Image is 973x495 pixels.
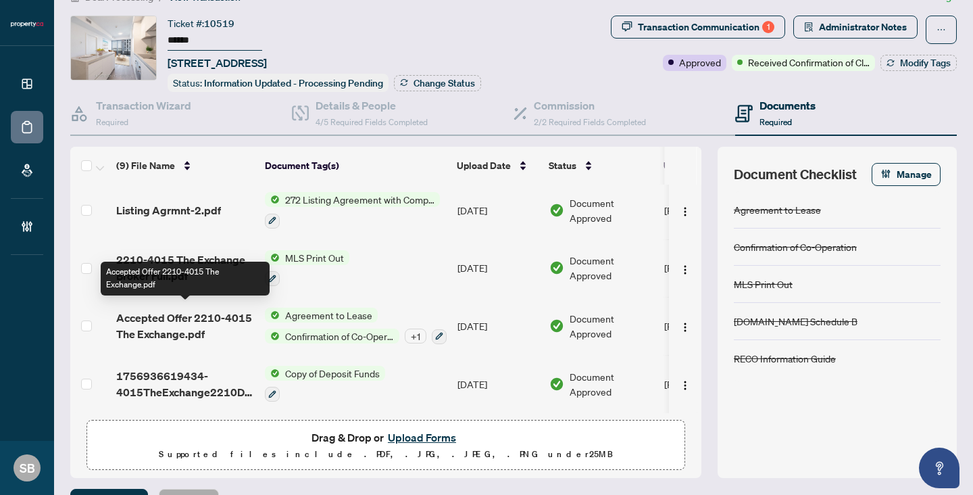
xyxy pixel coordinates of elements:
[674,315,696,337] button: Logo
[680,380,691,391] img: Logo
[265,308,280,323] img: Status Icon
[734,165,857,184] span: Document Checklist
[549,319,564,333] img: Document Status
[759,117,792,127] span: Required
[549,158,576,173] span: Status
[674,199,696,221] button: Logo
[414,78,475,88] span: Change Status
[11,20,43,28] img: logo
[570,253,653,283] span: Document Approved
[679,55,721,70] span: Approved
[265,366,280,381] img: Status Icon
[734,351,836,366] div: RECO Information Guide
[880,55,957,71] button: Modify Tags
[265,250,280,265] img: Status Icon
[570,195,653,225] span: Document Approved
[87,421,684,471] span: Drag & Drop orUpload FormsSupported files include .PDF, .JPG, .JPEG, .PNG under25MB
[280,366,385,381] span: Copy of Deposit Funds
[534,97,646,114] h4: Commission
[734,277,793,291] div: MLS Print Out
[452,239,544,298] td: [DATE]
[280,192,440,207] span: 272 Listing Agreement with Company Schedule A
[280,250,349,265] span: MLS Print Out
[759,97,816,114] h4: Documents
[659,355,760,413] td: [PERSON_NAME]
[95,446,676,463] p: Supported files include .PDF, .JPG, .JPEG, .PNG under 25 MB
[101,262,270,296] div: Accepted Offer 2210-4015 The Exchange.pdf
[659,239,760,298] td: [PERSON_NAME]
[734,202,821,217] div: Agreement to Lease
[570,369,653,399] span: Document Approved
[96,117,128,127] span: Required
[900,58,951,68] span: Modify Tags
[762,21,774,33] div: 1
[793,16,918,39] button: Administrator Notes
[937,25,946,34] span: ellipsis
[265,329,280,344] img: Status Icon
[680,264,691,275] img: Logo
[658,147,759,185] th: Uploaded By
[638,16,774,38] div: Transaction Communication
[265,192,280,207] img: Status Icon
[549,260,564,275] img: Document Status
[96,97,191,114] h4: Transaction Wizard
[452,297,544,355] td: [DATE]
[265,192,440,229] button: Status Icon272 Listing Agreement with Company Schedule A
[384,429,460,446] button: Upload Forms
[680,322,691,333] img: Logo
[680,206,691,217] img: Logo
[804,22,814,32] span: solution
[116,368,254,400] span: 1756936619434-4015TheExchange2210Depositreceipt.pdf
[168,16,234,31] div: Ticket #:
[116,252,254,284] span: 2210-4015 The Exchange Broker Full.pdf
[452,355,544,413] td: [DATE]
[659,181,760,239] td: [PERSON_NAME]
[71,16,156,80] img: IMG-W12365496_1.jpg
[311,429,460,446] span: Drag & Drop or
[111,147,259,185] th: (9) File Name
[570,311,653,341] span: Document Approved
[204,77,383,89] span: Information Updated - Processing Pending
[611,16,785,39] button: Transaction Communication1
[734,239,857,254] div: Confirmation of Co-Operation
[674,373,696,395] button: Logo
[897,164,932,185] span: Manage
[405,329,426,344] div: + 1
[265,308,447,344] button: Status IconAgreement to LeaseStatus IconConfirmation of Co-Operation+1
[259,147,451,185] th: Document Tag(s)
[280,308,378,323] span: Agreement to Lease
[674,257,696,279] button: Logo
[872,163,941,186] button: Manage
[734,314,857,329] div: [DOMAIN_NAME] Schedule B
[168,74,389,92] div: Status:
[659,297,760,355] td: [PERSON_NAME]
[543,147,658,185] th: Status
[748,55,870,70] span: Received Confirmation of Closing
[265,250,349,287] button: Status IconMLS Print Out
[316,97,428,114] h4: Details & People
[549,377,564,392] img: Document Status
[204,18,234,30] span: 10519
[116,310,254,342] span: Accepted Offer 2210-4015 The Exchange.pdf
[265,366,385,402] button: Status IconCopy of Deposit Funds
[819,16,907,38] span: Administrator Notes
[457,158,511,173] span: Upload Date
[168,55,267,71] span: [STREET_ADDRESS]
[534,117,646,127] span: 2/2 Required Fields Completed
[116,158,175,173] span: (9) File Name
[316,117,428,127] span: 4/5 Required Fields Completed
[549,203,564,218] img: Document Status
[116,202,221,218] span: Listing Agrmnt-2.pdf
[451,147,543,185] th: Upload Date
[919,448,959,488] button: Open asap
[452,181,544,239] td: [DATE]
[280,329,399,344] span: Confirmation of Co-Operation
[394,75,481,91] button: Change Status
[20,458,35,477] span: SB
